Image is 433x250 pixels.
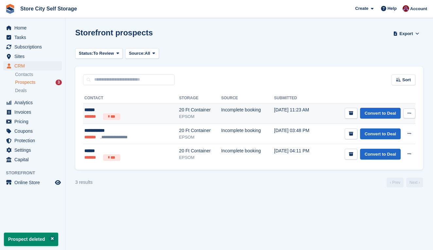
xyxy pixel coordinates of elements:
[274,103,321,124] td: [DATE] 11:23 AM
[3,61,62,70] a: menu
[75,179,93,186] div: 3 results
[15,87,62,94] a: Deals
[14,178,54,187] span: Online Store
[56,80,62,85] div: 3
[145,50,150,57] span: All
[400,30,413,37] span: Export
[179,93,221,104] th: Storage
[410,6,427,12] span: Account
[388,5,397,12] span: Help
[3,155,62,164] a: menu
[15,79,62,86] a: Prospects 3
[54,179,62,186] a: Preview store
[75,28,153,37] h1: Storefront prospects
[79,50,93,57] span: Status:
[3,117,62,126] a: menu
[14,126,54,136] span: Coupons
[392,28,421,39] button: Export
[221,144,274,164] td: Incomplete booking
[15,87,27,94] span: Deals
[3,145,62,155] a: menu
[14,23,54,32] span: Home
[15,71,62,78] a: Contacts
[14,42,54,51] span: Subscriptions
[14,33,54,42] span: Tasks
[179,154,221,161] div: EPSOM
[3,126,62,136] a: menu
[14,52,54,61] span: Sites
[3,136,62,145] a: menu
[3,107,62,117] a: menu
[274,144,321,164] td: [DATE] 04:11 PM
[360,149,401,160] a: Convert to Deal
[387,178,404,187] a: Previous
[14,145,54,155] span: Settings
[179,147,221,154] div: 20 Ft Container
[355,5,368,12] span: Create
[221,124,274,144] td: Incomplete booking
[179,127,221,134] div: 20 Ft Container
[179,113,221,120] div: EPSOM
[129,50,145,57] span: Source:
[274,124,321,144] td: [DATE] 03:48 PM
[14,107,54,117] span: Invoices
[93,50,114,57] span: To Review
[385,178,424,187] nav: Page
[360,108,401,119] a: Convert to Deal
[406,178,423,187] a: Next
[403,5,409,12] img: John Smith
[14,136,54,145] span: Protection
[274,93,321,104] th: Submitted
[3,42,62,51] a: menu
[5,4,15,14] img: stora-icon-8386f47178a22dfd0bd8f6a31ec36ba5ce8667c1dd55bd0f319d3a0aa187defe.svg
[15,79,35,86] span: Prospects
[18,3,79,14] a: Store City Self Storage
[14,61,54,70] span: CRM
[4,233,58,246] p: Prospect deleted
[3,33,62,42] a: menu
[402,77,411,83] span: Sort
[179,134,221,141] div: EPSOM
[14,98,54,107] span: Analytics
[6,170,65,176] span: Storefront
[125,48,159,59] button: Source: All
[3,23,62,32] a: menu
[3,52,62,61] a: menu
[221,93,274,104] th: Source
[221,103,274,124] td: Incomplete booking
[14,117,54,126] span: Pricing
[3,178,62,187] a: menu
[360,128,401,139] a: Convert to Deal
[3,98,62,107] a: menu
[75,48,123,59] button: Status: To Review
[14,155,54,164] span: Capital
[179,106,221,113] div: 20 Ft Container
[83,93,179,104] th: Contact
